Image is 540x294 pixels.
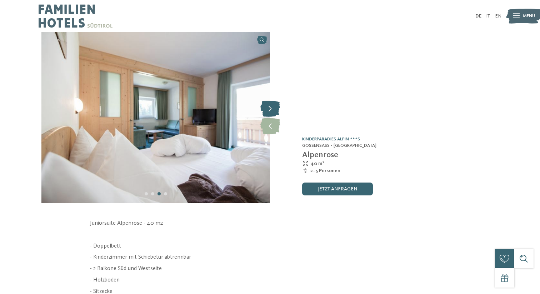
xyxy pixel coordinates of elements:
div: Carousel Page 2 [151,192,154,195]
a: Kinderparadies Alpin ***S [302,137,360,141]
p: Juniorsuite Alpenrose - 40 m2 [90,219,450,228]
span: Gossensass - [GEOGRAPHIC_DATA] [302,143,376,148]
a: jetzt anfragen [302,183,373,195]
span: Alpenrose [302,151,338,159]
img: Alpenrose [41,32,270,203]
p: - 2 Balkone Süd und Westseite [90,265,450,273]
div: Carousel Page 3 (Current Slide) [157,192,161,195]
span: Menü [523,13,535,19]
span: 40 m² [310,160,324,167]
a: EN [495,14,501,19]
div: Carousel Page 1 [145,192,148,195]
p: - Holzboden [90,276,450,284]
div: Carousel Page 4 [164,192,167,195]
p: - Kinderzimmer mit Schiebetür abtrennbar [90,253,450,261]
a: DE [475,14,481,19]
span: 2–5 Personen [310,167,340,174]
p: - Doppelbett [90,242,450,250]
a: IT [486,14,490,19]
